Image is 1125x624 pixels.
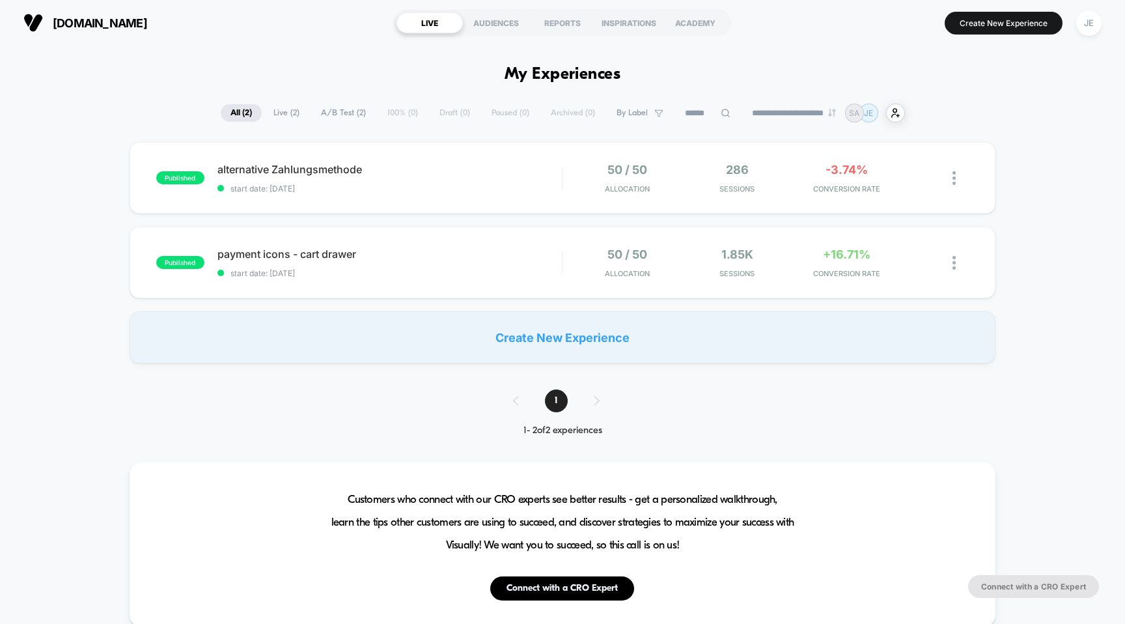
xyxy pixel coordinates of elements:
span: alternative Zahlungsmethode [217,163,562,176]
button: Connect with a CRO Expert [490,576,634,601]
img: end [828,109,836,117]
span: 50 / 50 [607,163,647,177]
img: close [952,256,956,270]
span: A/B Test ( 2 ) [311,104,376,122]
span: 1 [545,390,568,412]
span: By Label [617,108,648,118]
p: SA [849,108,859,118]
div: JE [1076,10,1102,36]
span: 1.85k [721,248,753,261]
span: 50 / 50 [607,248,647,261]
h1: My Experiences [505,65,621,84]
span: CONVERSION RATE [795,184,898,193]
button: JE [1072,10,1105,36]
span: [DOMAIN_NAME] [53,16,147,30]
span: +16.71% [823,248,870,261]
img: close [952,171,956,185]
span: Customers who connect with our CRO experts see better results - get a personalized walkthrough, l... [331,489,794,557]
div: AUDIENCES [463,12,529,33]
p: JE [864,108,873,118]
div: LIVE [396,12,463,33]
span: published [156,171,204,184]
button: Create New Experience [945,12,1062,35]
span: published [156,256,204,269]
span: Allocation [605,269,650,278]
span: Live ( 2 ) [264,104,309,122]
span: Allocation [605,184,650,193]
span: -3.74% [826,163,868,177]
span: start date: [DATE] [217,268,562,278]
div: REPORTS [529,12,596,33]
div: Create New Experience [130,311,996,363]
span: CONVERSION RATE [795,269,898,278]
span: start date: [DATE] [217,184,562,193]
button: Connect with a CRO Expert [968,575,1099,598]
span: payment icons - cart drawer [217,248,562,261]
div: 1 - 2 of 2 experiences [500,425,626,436]
span: Sessions [686,269,788,278]
span: 286 [726,163,749,177]
span: All ( 2 ) [221,104,262,122]
span: Sessions [686,184,788,193]
img: Visually logo [23,13,43,33]
div: ACADEMY [662,12,729,33]
button: [DOMAIN_NAME] [20,12,151,33]
div: INSPIRATIONS [596,12,662,33]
